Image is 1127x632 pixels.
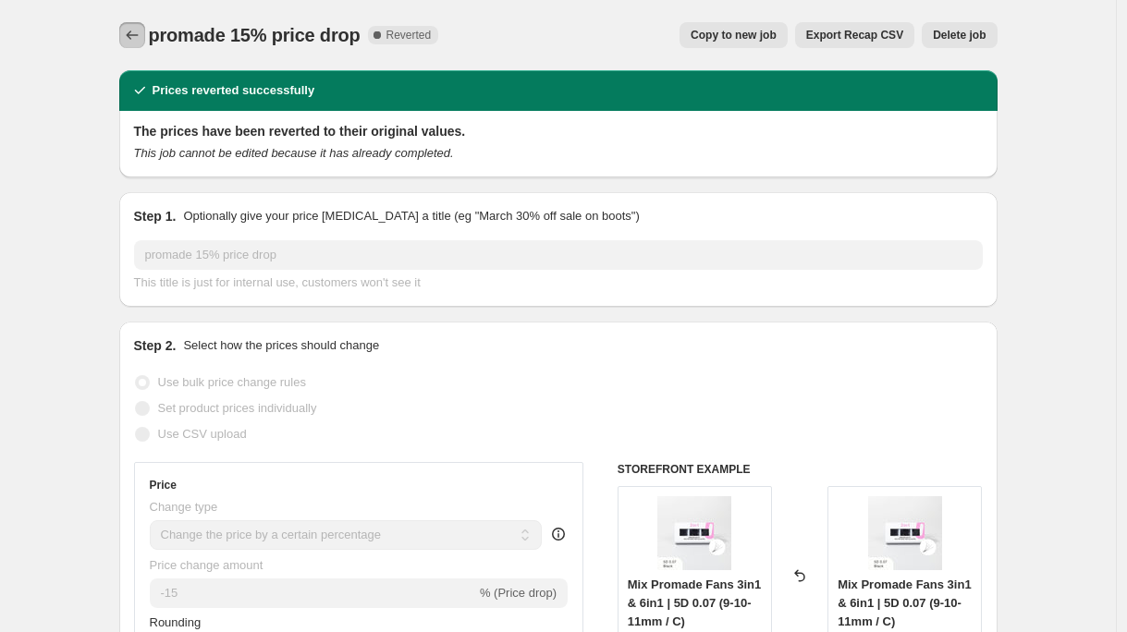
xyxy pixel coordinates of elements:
button: Price change jobs [119,22,145,48]
span: Reverted [386,28,432,43]
img: Legend_3in1-5D_fa4dc586-9bd5-4858-a24d-85ac7659d1cf_80x.jpg [868,496,942,570]
button: Copy to new job [680,22,788,48]
div: help [549,525,568,543]
span: Set product prices individually [158,401,317,415]
h2: Prices reverted successfully [153,81,315,100]
h2: Step 2. [134,336,177,355]
span: Price change amount [150,558,263,572]
span: Change type [150,500,218,514]
h3: Price [150,478,177,492]
button: Delete job [922,22,997,48]
span: Export Recap CSV [806,28,903,43]
h2: Step 1. [134,207,177,225]
h6: STOREFRONT EXAMPLE [618,462,983,477]
span: Copy to new job [691,28,777,43]
span: Rounding [150,615,202,629]
p: Optionally give your price [MEDICAL_DATA] a title (eg "March 30% off sale on boots") [183,207,639,225]
input: -15 [150,578,476,608]
span: Use bulk price change rules [158,375,306,389]
img: Legend_3in1-5D_fa4dc586-9bd5-4858-a24d-85ac7659d1cf_80x.jpg [657,496,731,570]
h2: The prices have been reverted to their original values. [134,122,983,140]
span: Mix Promade Fans 3in1 & 6in1 | 5D 0.07 (9-10-11mm / C) [628,577,762,628]
span: Mix Promade Fans 3in1 & 6in1 | 5D 0.07 (9-10-11mm / C) [838,577,972,628]
i: This job cannot be edited because it has already completed. [134,146,454,160]
span: promade 15% price drop [149,25,361,45]
span: Delete job [933,28,986,43]
span: Use CSV upload [158,427,247,441]
span: This title is just for internal use, customers won't see it [134,275,421,289]
button: Export Recap CSV [795,22,914,48]
span: % (Price drop) [480,586,557,600]
input: 30% off holiday sale [134,240,983,270]
p: Select how the prices should change [183,336,379,355]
